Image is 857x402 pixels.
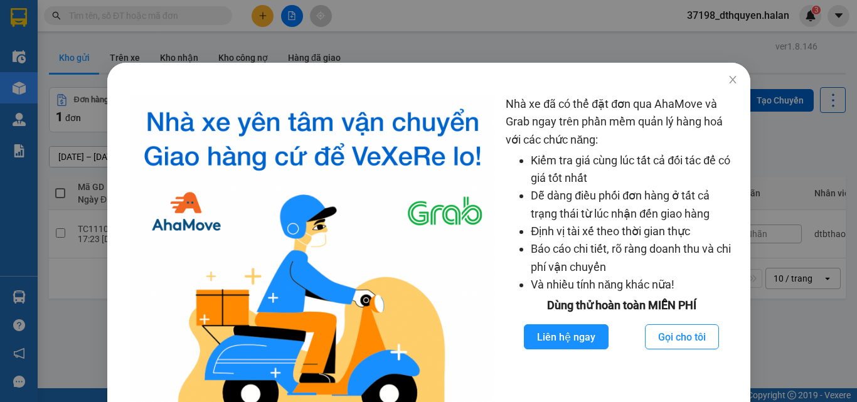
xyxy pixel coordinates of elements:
[537,329,595,345] span: Liên hệ ngay
[531,187,737,223] li: Dễ dàng điều phối đơn hàng ở tất cả trạng thái từ lúc nhận đến giao hàng
[645,324,719,349] button: Gọi cho tôi
[658,329,706,345] span: Gọi cho tôi
[531,240,737,276] li: Báo cáo chi tiết, rõ ràng doanh thu và chi phí vận chuyển
[506,297,737,314] div: Dùng thử hoàn toàn MIỄN PHÍ
[524,324,609,349] button: Liên hệ ngay
[531,223,737,240] li: Định vị tài xế theo thời gian thực
[531,276,737,294] li: Và nhiều tính năng khác nữa!
[715,63,750,98] button: Close
[531,152,737,188] li: Kiểm tra giá cùng lúc tất cả đối tác để có giá tốt nhất
[727,75,737,85] span: close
